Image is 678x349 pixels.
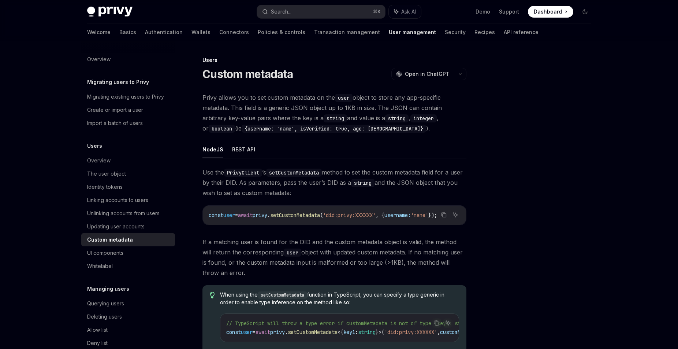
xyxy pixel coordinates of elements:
[323,212,376,218] span: 'did:privy:XXXXXX'
[87,23,111,41] a: Welcome
[258,23,305,41] a: Policies & controls
[253,329,256,335] span: =
[376,329,384,335] span: }>(
[257,5,385,18] button: Search...⌘K
[445,23,466,41] a: Security
[351,179,375,187] code: string
[81,103,175,117] a: Create or import a user
[288,329,338,335] span: setCustomMetadata
[81,53,175,66] a: Overview
[451,210,460,220] button: Ask AI
[87,196,148,205] div: Linking accounts to users
[284,249,301,257] code: User
[232,141,255,158] button: REST API
[202,56,466,64] div: Users
[384,329,437,335] span: 'did:privy:XXXXXX'
[81,246,175,260] a: UI components
[338,329,343,335] span: <{
[256,329,270,335] span: await
[235,212,238,218] span: =
[209,212,223,218] span: const
[499,8,519,15] a: Support
[87,106,143,114] div: Create or import a user
[145,23,183,41] a: Authentication
[314,23,380,41] a: Transaction management
[87,7,133,17] img: dark logo
[440,329,481,335] span: customMetadata
[267,212,270,218] span: .
[410,114,437,122] code: integer
[81,233,175,246] a: Custom metadata
[335,94,353,102] code: user
[285,329,288,335] span: .
[432,318,441,328] button: Copy the contents from the code block
[258,291,307,299] code: setCustomMetadata
[220,291,459,306] span: When using the function in TypeScript, you can specify a type generic in order to enable type inf...
[191,23,211,41] a: Wallets
[119,23,136,41] a: Basics
[401,8,416,15] span: Ask AI
[202,67,293,81] h1: Custom metadata
[81,323,175,337] a: Allow list
[271,7,291,16] div: Search...
[579,6,591,18] button: Toggle dark mode
[209,125,235,133] code: boolean
[87,326,108,334] div: Allow list
[87,299,124,308] div: Querying users
[87,78,149,87] h5: Migrating users to Privy
[270,329,285,335] span: privy
[266,169,322,177] code: setCustomMetadata
[411,212,428,218] span: 'name'
[373,9,381,15] span: ⌘ K
[81,167,175,180] a: The user object
[242,125,426,133] code: {username: 'name', isVerified: true, age: [DEMOGRAPHIC_DATA]}
[428,212,437,218] span: });
[81,297,175,310] a: Querying users
[87,249,123,257] div: UI components
[376,212,384,218] span: , {
[81,180,175,194] a: Identity tokens
[504,23,539,41] a: API reference
[87,222,145,231] div: Updating user accounts
[238,212,253,218] span: await
[202,141,223,158] button: NodeJS
[355,329,358,335] span: :
[358,329,376,335] span: string
[87,119,143,128] div: Import a batch of users
[534,8,562,15] span: Dashboard
[202,167,466,198] span: Use the ’s method to set the custom metadata field for a user by their DID. As parameters, pass t...
[437,329,440,335] span: ,
[87,312,122,321] div: Deleting users
[324,114,347,122] code: string
[87,284,129,293] h5: Managing users
[391,68,454,80] button: Open in ChatGPT
[343,329,355,335] span: key1
[439,210,448,220] button: Copy the contents from the code block
[81,117,175,130] a: Import a batch of users
[81,260,175,273] a: Whitelabel
[389,5,421,18] button: Ask AI
[81,207,175,220] a: Unlinking accounts from users
[87,156,111,165] div: Overview
[87,183,123,191] div: Identity tokens
[270,212,320,218] span: setCustomMetadata
[389,23,436,41] a: User management
[87,92,164,101] div: Migrating existing users to Privy
[87,235,133,244] div: Custom metadata
[474,23,495,41] a: Recipes
[405,70,450,78] span: Open in ChatGPT
[385,114,409,122] code: string
[226,320,475,327] span: // TypeScript will throw a type error if customMetadata is not of type {key1: string}
[87,339,108,348] div: Deny list
[81,310,175,323] a: Deleting users
[223,212,235,218] span: user
[210,292,215,298] svg: Tip
[87,142,102,150] h5: Users
[87,169,126,178] div: The user object
[87,209,160,218] div: Unlinking accounts from users
[202,92,466,133] span: Privy allows you to set custom metadata on the object to store any app-specific metadata. This fi...
[202,237,466,278] span: If a matching user is found for the DID and the custom metadata object is valid, the method will ...
[87,55,111,64] div: Overview
[443,318,453,328] button: Ask AI
[226,329,241,335] span: const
